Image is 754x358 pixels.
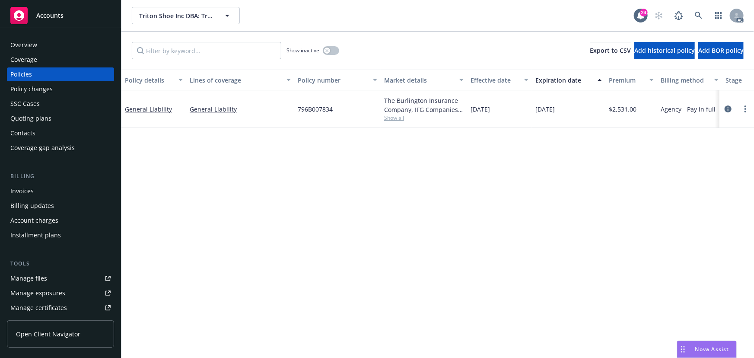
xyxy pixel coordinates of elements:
[10,53,37,67] div: Coverage
[7,259,114,268] div: Tools
[139,11,214,20] span: Triton Shoe Inc DBA: Triton Construction Management
[661,76,709,85] div: Billing method
[286,47,319,54] span: Show inactive
[7,67,114,81] a: Policies
[294,70,381,90] button: Policy number
[7,38,114,52] a: Overview
[7,97,114,111] a: SSC Cases
[723,104,733,114] a: circleInformation
[7,272,114,285] a: Manage files
[10,67,32,81] div: Policies
[535,105,555,114] span: [DATE]
[36,12,64,19] span: Accounts
[467,70,532,90] button: Effective date
[186,70,294,90] button: Lines of coverage
[7,199,114,213] a: Billing updates
[7,3,114,28] a: Accounts
[7,228,114,242] a: Installment plans
[10,184,34,198] div: Invoices
[7,82,114,96] a: Policy changes
[535,76,592,85] div: Expiration date
[7,214,114,227] a: Account charges
[384,96,464,114] div: The Burlington Insurance Company, IFG Companies, Bass Underwriters
[634,46,695,54] span: Add historical policy
[190,105,291,114] a: General Liability
[678,341,688,358] div: Drag to move
[690,7,707,24] a: Search
[471,76,519,85] div: Effective date
[16,329,80,339] span: Open Client Navigator
[590,42,631,59] button: Export to CSV
[698,46,744,54] span: Add BOR policy
[132,7,240,24] button: Triton Shoe Inc DBA: Triton Construction Management
[10,214,58,227] div: Account charges
[10,272,47,285] div: Manage files
[695,345,729,353] span: Nova Assist
[10,112,51,125] div: Quoting plans
[640,9,648,16] div: 24
[10,286,65,300] div: Manage exposures
[698,42,744,59] button: Add BOR policy
[10,199,54,213] div: Billing updates
[650,7,668,24] a: Start snowing
[7,126,114,140] a: Contacts
[710,7,727,24] a: Switch app
[657,70,722,90] button: Billing method
[381,70,467,90] button: Market details
[725,76,752,85] div: Stage
[10,82,53,96] div: Policy changes
[384,76,454,85] div: Market details
[10,228,61,242] div: Installment plans
[7,172,114,181] div: Billing
[7,184,114,198] a: Invoices
[670,7,687,24] a: Report a Bug
[661,105,716,114] span: Agency - Pay in full
[125,105,172,113] a: General Liability
[10,38,37,52] div: Overview
[740,104,751,114] a: more
[677,341,737,358] button: Nova Assist
[609,76,644,85] div: Premium
[7,53,114,67] a: Coverage
[298,105,333,114] span: 796B007834
[384,114,464,121] span: Show all
[298,76,368,85] div: Policy number
[532,70,605,90] button: Expiration date
[609,105,636,114] span: $2,531.00
[125,76,173,85] div: Policy details
[121,70,186,90] button: Policy details
[132,42,281,59] input: Filter by keyword...
[10,141,75,155] div: Coverage gap analysis
[10,97,40,111] div: SSC Cases
[634,42,695,59] button: Add historical policy
[590,46,631,54] span: Export to CSV
[10,126,35,140] div: Contacts
[471,105,490,114] span: [DATE]
[7,141,114,155] a: Coverage gap analysis
[190,76,281,85] div: Lines of coverage
[7,286,114,300] a: Manage exposures
[605,70,657,90] button: Premium
[7,301,114,315] a: Manage certificates
[10,301,67,315] div: Manage certificates
[7,112,114,125] a: Quoting plans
